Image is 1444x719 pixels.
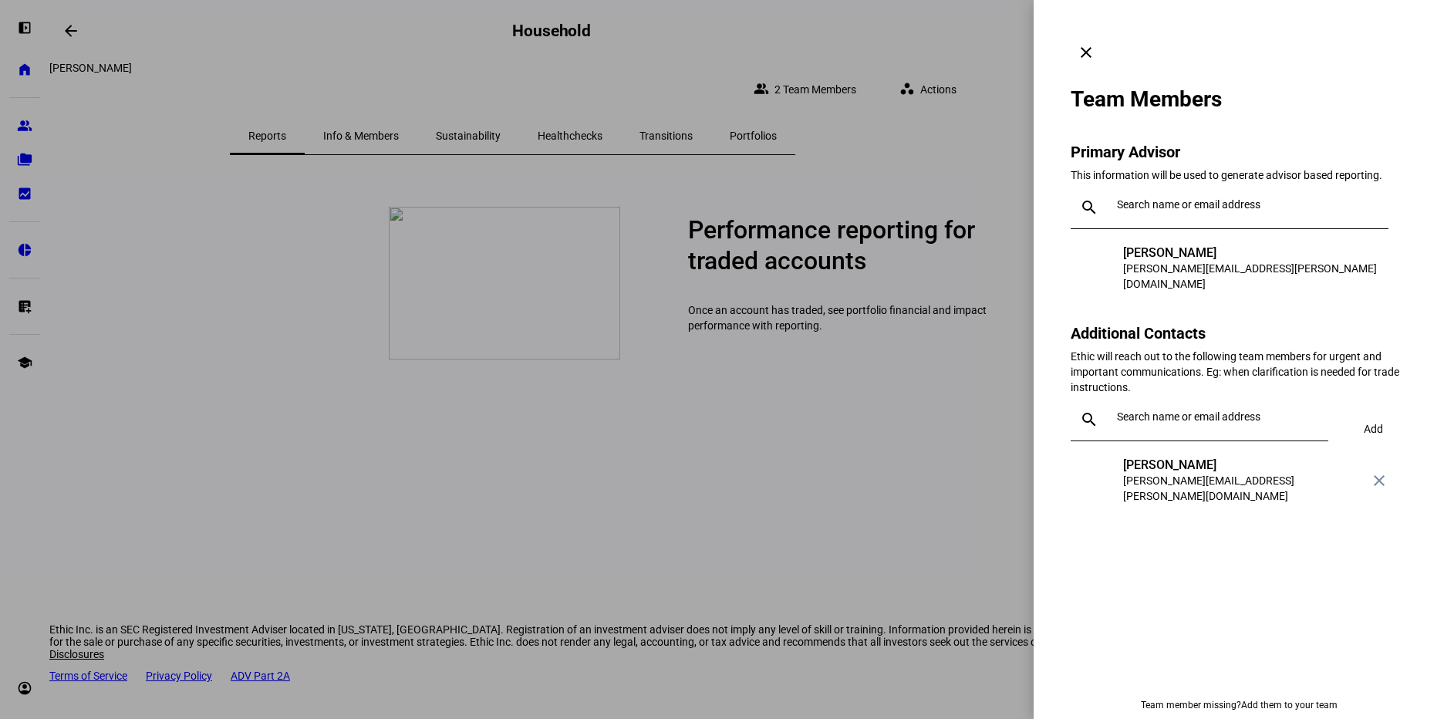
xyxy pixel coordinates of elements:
[1080,457,1111,488] div: TL
[1071,143,1407,161] h3: Primary Advisor
[1071,167,1407,183] div: This information will be used to generate advisor based reporting.
[1241,700,1338,711] a: Add them to your team
[1370,471,1388,490] mat-icon: close
[1123,457,1364,473] div: [PERSON_NAME]
[1077,43,1095,62] mat-icon: clear
[1123,245,1395,261] div: [PERSON_NAME]
[1141,700,1241,711] span: Team member missing?
[1071,198,1108,217] mat-icon: search
[1123,473,1364,504] div: [PERSON_NAME][EMAIL_ADDRESS][PERSON_NAME][DOMAIN_NAME]
[1117,198,1382,211] input: Search name or email address
[1071,86,1407,112] div: Team Members
[1071,324,1407,343] h3: Additional Contacts
[1071,349,1407,395] div: Ethic will reach out to the following team members for urgent and important communications. Eg: w...
[1117,410,1322,423] input: Search name or email address
[1123,261,1395,292] div: [PERSON_NAME][EMAIL_ADDRESS][PERSON_NAME][DOMAIN_NAME]
[1080,245,1111,276] div: AM
[1071,410,1108,429] mat-icon: search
